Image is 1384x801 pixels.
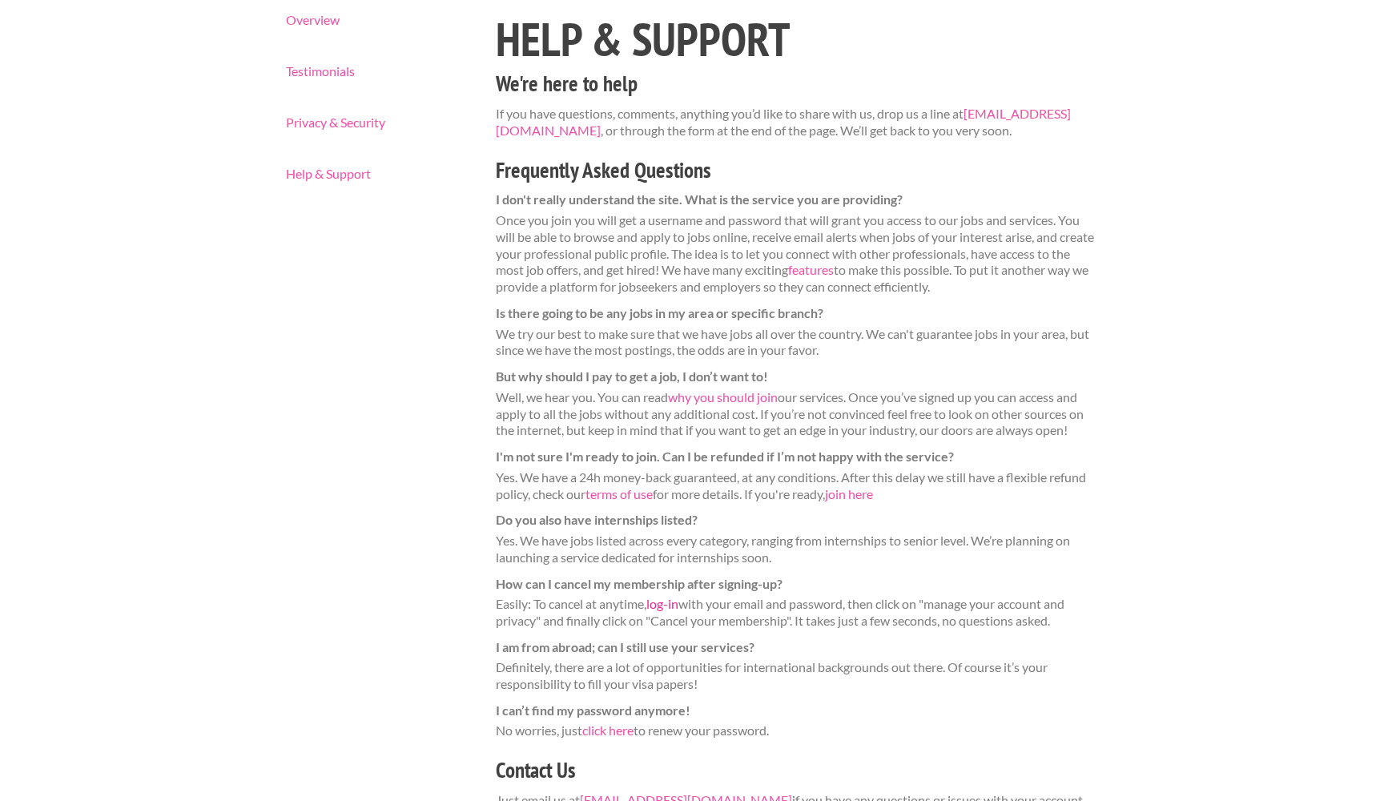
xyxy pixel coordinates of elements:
[496,106,1099,139] p: If you have questions, comments, anything you’d like to share with us, drop us a line at , or thr...
[825,486,873,501] a: join here
[496,533,1099,566] dd: Yes. We have jobs listed across every category, ranging from internships to senior level. We’re p...
[496,596,1099,630] dd: Easily: To cancel at anytime, with your email and password, then click on "manage your account an...
[286,14,469,26] a: Overview
[496,155,1099,186] h3: Frequently Asked Questions
[286,65,469,78] a: Testimonials
[585,486,653,501] a: terms of use
[496,368,1099,385] dt: But why should I pay to get a job, I don’t want to!
[496,755,1099,786] h3: Contact Us
[668,389,778,405] a: why you should join
[496,639,1099,656] dt: I am from abroad; can I still use your services?
[496,512,1099,529] dt: Do you also have internships listed?
[286,116,469,129] a: Privacy & Security
[496,106,1071,138] a: [EMAIL_ADDRESS][DOMAIN_NAME]
[582,723,634,738] a: click here
[496,305,1099,322] dt: Is there going to be any jobs in my area or specific branch?
[496,326,1099,360] dd: We try our best to make sure that we have jobs all over the country. We can't guarantee jobs in y...
[496,191,1099,208] dt: I don't really understand the site. What is the service you are providing?
[496,702,1099,719] dt: I can’t find my password anymore!
[496,16,1099,62] h1: Help & Support
[496,449,1099,465] dt: I'm not sure I'm ready to join. Can I be refunded if I’m not happy with the service?
[788,262,834,277] a: features
[646,596,678,611] a: log-in
[496,212,1099,296] dd: Once you join you will get a username and password that will grant you access to our jobs and ser...
[286,167,469,180] a: Help & Support
[496,576,1099,593] dt: How can I cancel my membership after signing-up?
[496,69,1099,99] h3: We're here to help
[496,469,1099,503] dd: Yes. We have a 24h money-back guaranteed, at any conditions. After this delay we still have a fle...
[496,659,1099,693] dd: Definitely, there are a lot of opportunities for international backgrounds out there. Of course i...
[496,389,1099,439] dd: Well, we hear you. You can read our services. Once you’ve signed up you can access and apply to a...
[496,723,1099,739] dd: No worries, just to renew your password.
